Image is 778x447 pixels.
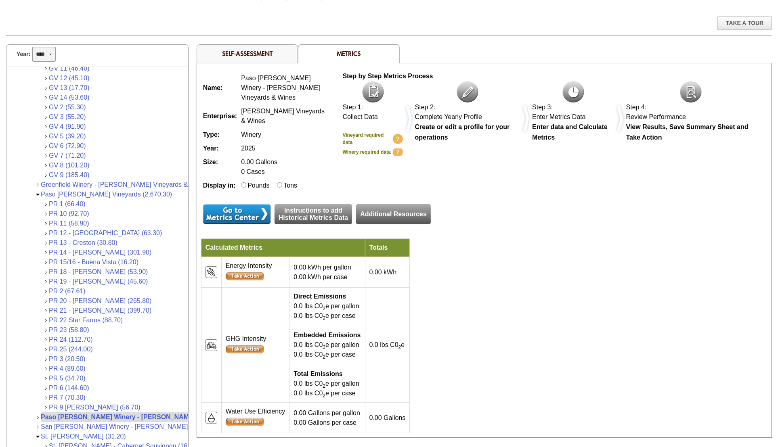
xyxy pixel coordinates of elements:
a: PR 22 Star Farms (88.70) [49,317,123,324]
span: 0.00 Gallons per gallon 0.00 Gallons per case [294,409,360,426]
a: PR 25 (244.00) [49,346,93,353]
span: Year: [17,50,30,58]
div: Step 1: Collect Data [343,102,403,122]
div: Step 4: Review Performance [626,102,755,122]
a: PR 14 - [PERSON_NAME] (301.90) [49,249,151,256]
span: [PERSON_NAME] Vineyards & Wines [241,108,325,124]
a: PR 5 (34.70) [49,375,86,382]
b: Direct Emissions [294,293,346,300]
td: Water Use Efficiency [221,403,289,433]
div: Step 2: Complete Yearly Profile [415,102,520,122]
a: PR 12 - [GEOGRAPHIC_DATA] (63.30) [49,230,162,236]
a: PR 2 (67.61) [49,288,86,295]
span: 0.00 Gallons 0 Cases [241,159,277,175]
input: Submit [226,272,264,280]
img: dividers.png [520,103,532,134]
span: Metrics [337,49,361,58]
td: Energy Intensity [221,257,289,288]
img: icon-metrics.png [562,81,584,102]
sub: 2 [323,393,325,399]
span: 2025 [241,145,256,152]
span: 0.0 lbs C0 e per gallon 0.0 lbs C0 e per case 0.0 lbs C0 e per gallon 0.0 lbs C0 e per case 0.0 l... [294,293,361,397]
img: icon_resources_water-2.png [206,412,217,424]
a: Self-Assessment [222,49,273,58]
a: PR 7 (70.30) [49,394,86,401]
a: PR 6 (144.60) [49,384,89,391]
a: GV 8 (101.20) [49,162,90,169]
b: Create or edit a profile for your operations [415,123,510,141]
span: Paso [PERSON_NAME] Winery - [PERSON_NAME] Vineyards & Wines [241,75,320,101]
a: GV 13 (17.70) [49,84,90,91]
a: PR 9 [PERSON_NAME] (56.70) [49,404,141,411]
sub: 2 [323,345,325,350]
td: GHG Intensity [221,288,289,403]
td: Name: [201,71,239,104]
a: PR 10 (92.70) [49,210,89,217]
label: Pounds [247,182,269,189]
sub: 2 [323,306,325,311]
a: Instructions to addHistorical Metrics Data [275,204,352,224]
img: Collapse St. Helena Vineyards (31.20) [35,434,41,440]
a: GV 12 (45.10) [49,75,90,81]
a: GV 9 (185.40) [49,171,90,178]
a: GV 7 (71.20) [49,152,86,159]
b: Total Emissions [294,370,343,377]
img: Collapse Paso Robles Vineyards (2,670.30) [35,192,41,198]
a: PR 18 - [PERSON_NAME] (53.90) [49,268,148,275]
a: GV 11 (46.40) [49,65,90,72]
sub: 2 [323,315,325,321]
a: PR 4 (89.60) [49,365,86,372]
a: San [PERSON_NAME] Winery - [PERSON_NAME] Vineyards & Wines (0) [41,423,254,430]
a: Winery required data [343,148,403,156]
a: PR 19 - [PERSON_NAME] (45.60) [49,278,148,285]
a: Greenfield Winery - [PERSON_NAME] Vineyards & Wines (729,010.00) [41,181,246,188]
td: Calculated Metrics [201,239,365,257]
b: Embedded Emissions [294,332,361,338]
img: icon-collect-data.png [362,81,384,102]
td: Size: [201,155,239,179]
img: icon-review.png [680,81,702,102]
a: PR 15/16 - Buena Vista (16.20) [49,259,138,265]
a: Paso [PERSON_NAME] Winery - [PERSON_NAME] Vineyards & Wines (1,064,841.00) [41,414,299,420]
a: Vineyard required data [343,132,403,146]
div: Take A Tour [717,16,772,30]
a: GV 5 (39.20) [49,133,86,140]
label: Tons [283,182,297,189]
span: 0.00 Gallons [369,414,406,421]
td: Year: [201,142,239,155]
span: 0.00 kWh [369,269,397,276]
td: Totals [365,239,410,257]
sub: 2 [323,354,325,360]
a: St. [PERSON_NAME] (31.20) [41,433,126,440]
a: Paso [PERSON_NAME] Vineyards (2,670.30) [41,191,172,198]
a: PR 13 - Creston (30.80) [49,239,117,246]
img: icon-complete-profile.png [457,81,478,102]
a: PR 23 (58.80) [49,326,89,333]
a: Additional Resources [356,204,430,224]
b: Enter data and Calculate Metrics [532,123,608,141]
a: PR 24 (112.70) [49,336,93,343]
b: Winery required data [343,149,391,155]
a: PR 1 (66.40) [49,201,86,207]
b: View Results, Save Summary Sheet and Take Action [626,123,749,141]
span: 0.0 lbs C0 e [369,341,405,348]
div: Step 3: Enter Metrics Data [532,102,614,122]
sub: 2 [398,345,401,350]
a: GV 3 (55.20) [49,113,86,120]
span: Winery [241,131,261,138]
input: Submit [226,345,264,353]
a: PR 11 (58.90) [49,220,89,227]
a: PR 21 - [PERSON_NAME] (399.70) [49,307,151,314]
img: dividers.png [403,103,415,134]
a: GV 14 (53.60) [49,94,90,101]
img: icon_resources_energy-2.png [206,266,217,278]
td: Type: [201,128,239,142]
a: PR 20 - [PERSON_NAME] (265.80) [49,297,151,304]
input: Submit [203,204,271,224]
td: Enterprise: [201,104,239,128]
a: GV 4 (91.90) [49,123,86,130]
b: Step by Step Metrics Process [343,73,433,79]
sub: 2 [323,383,325,389]
input: Submit [226,418,264,426]
b: Vineyard required data [343,132,384,145]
